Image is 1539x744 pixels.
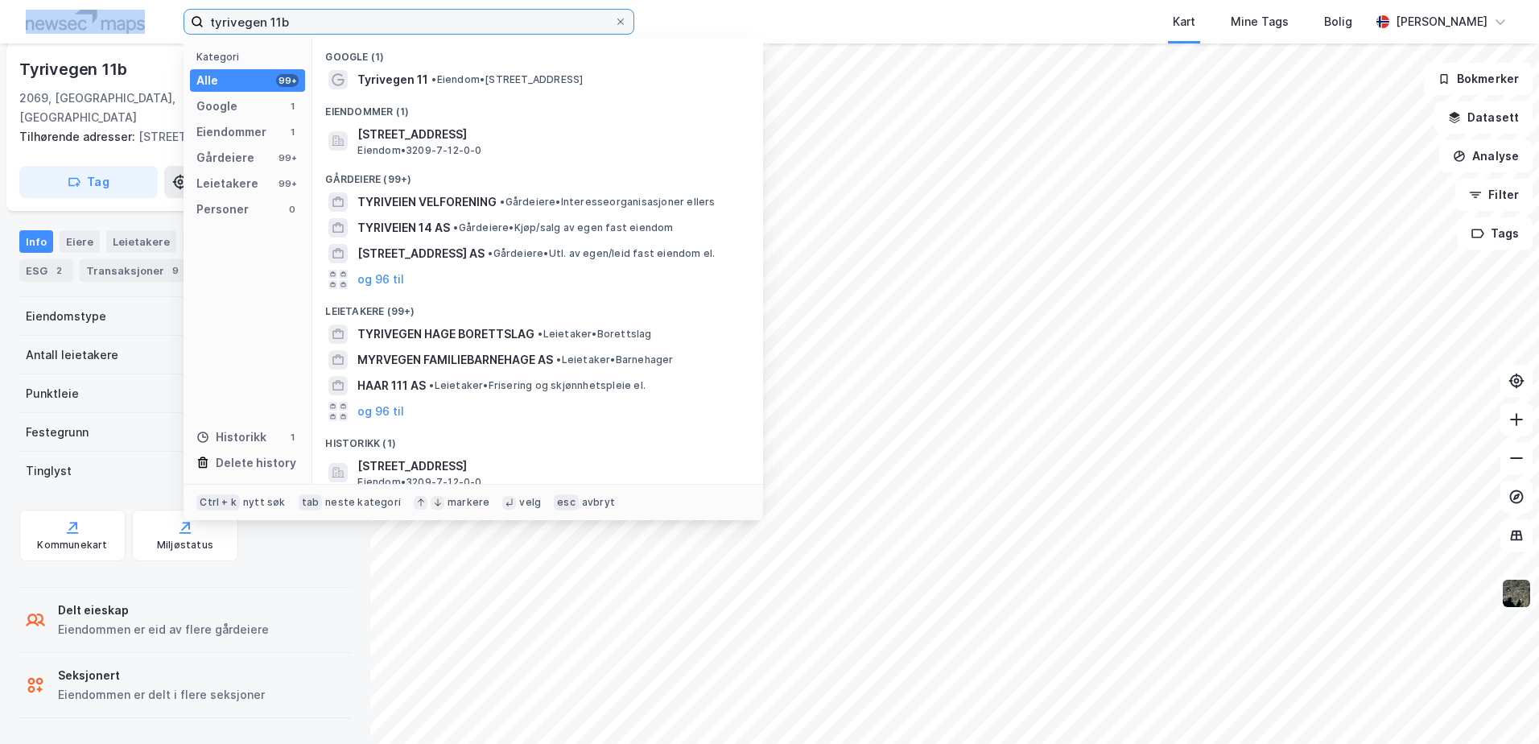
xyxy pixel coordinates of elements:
[58,666,265,685] div: Seksjonert
[453,221,458,234] span: •
[58,620,269,639] div: Eiendommen er eid av flere gårdeiere
[1459,667,1539,744] iframe: Chat Widget
[357,402,404,421] button: og 96 til
[26,461,72,481] div: Tinglyst
[196,148,254,167] div: Gårdeiere
[19,259,73,282] div: ESG
[183,230,243,253] div: Datasett
[19,89,270,127] div: 2069, [GEOGRAPHIC_DATA], [GEOGRAPHIC_DATA]
[582,496,615,509] div: avbryt
[26,307,106,326] div: Eiendomstype
[204,10,614,34] input: Søk på adresse, matrikkel, gårdeiere, leietakere eller personer
[19,56,130,82] div: Tyrivegen 11b
[19,166,158,198] button: Tag
[312,160,763,189] div: Gårdeiere (99+)
[167,262,184,279] div: 9
[488,247,493,259] span: •
[286,100,299,113] div: 1
[1458,217,1533,250] button: Tags
[80,259,190,282] div: Transaksjoner
[357,192,497,212] span: TYRIVEIEN VELFORENING
[37,539,107,552] div: Kommunekart
[196,200,249,219] div: Personer
[19,127,338,147] div: [STREET_ADDRESS]
[58,685,265,705] div: Eiendommen er delt i flere seksjoner
[325,496,401,509] div: neste kategori
[429,379,646,392] span: Leietaker • Frisering og skjønnhetspleie el.
[357,218,450,238] span: TYRIVEIEN 14 AS
[554,494,579,510] div: esc
[19,230,53,253] div: Info
[357,270,404,289] button: og 96 til
[1324,12,1352,31] div: Bolig
[1173,12,1195,31] div: Kart
[1424,63,1533,95] button: Bokmerker
[538,328,651,341] span: Leietaker • Borettslag
[276,74,299,87] div: 99+
[286,203,299,216] div: 0
[357,350,553,370] span: MYRVEGEN FAMILIEBARNEHAGE AS
[500,196,505,208] span: •
[431,73,583,86] span: Eiendom • [STREET_ADDRESS]
[51,262,67,279] div: 2
[357,244,485,263] span: [STREET_ADDRESS] AS
[556,353,673,366] span: Leietaker • Barnehager
[286,431,299,444] div: 1
[312,424,763,453] div: Historikk (1)
[276,177,299,190] div: 99+
[500,196,715,209] span: Gårdeiere • Interesseorganisasjoner ellers
[196,51,305,63] div: Kategori
[196,97,237,116] div: Google
[488,247,715,260] span: Gårdeiere • Utl. av egen/leid fast eiendom el.
[312,292,763,321] div: Leietakere (99+)
[453,221,673,234] span: Gårdeiere • Kjøp/salg av egen fast eiendom
[157,539,213,552] div: Miljøstatus
[357,144,481,157] span: Eiendom • 3209-7-12-0-0
[357,70,428,89] span: Tyrivegen 11
[58,601,269,620] div: Delt eieskap
[448,496,489,509] div: markere
[312,38,763,67] div: Google (1)
[196,428,266,447] div: Historikk
[26,384,79,403] div: Punktleie
[556,353,561,366] span: •
[519,496,541,509] div: velg
[357,457,744,476] span: [STREET_ADDRESS]
[106,230,176,253] div: Leietakere
[26,423,89,442] div: Festegrunn
[357,324,534,344] span: TYRIVEGEN HAGE BORETTSLAG
[1459,667,1539,744] div: Kontrollprogram for chat
[196,71,218,90] div: Alle
[276,151,299,164] div: 99+
[216,453,296,473] div: Delete history
[1231,12,1289,31] div: Mine Tags
[286,126,299,138] div: 1
[26,345,118,365] div: Antall leietakere
[26,10,145,34] img: logo.a4113a55bc3d86da70a041830d287a7e.svg
[357,125,744,144] span: [STREET_ADDRESS]
[196,122,266,142] div: Eiendommer
[243,496,286,509] div: nytt søk
[312,93,763,122] div: Eiendommer (1)
[299,494,323,510] div: tab
[60,230,100,253] div: Eiere
[431,73,436,85] span: •
[19,130,138,143] span: Tilhørende adresser:
[196,174,258,193] div: Leietakere
[538,328,543,340] span: •
[357,476,481,489] span: Eiendom • 3209-7-12-0-0
[1455,179,1533,211] button: Filter
[429,379,434,391] span: •
[1439,140,1533,172] button: Analyse
[357,376,426,395] span: HAAR 111 AS
[196,494,240,510] div: Ctrl + k
[1434,101,1533,134] button: Datasett
[1396,12,1487,31] div: [PERSON_NAME]
[1501,578,1532,609] img: 9k=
